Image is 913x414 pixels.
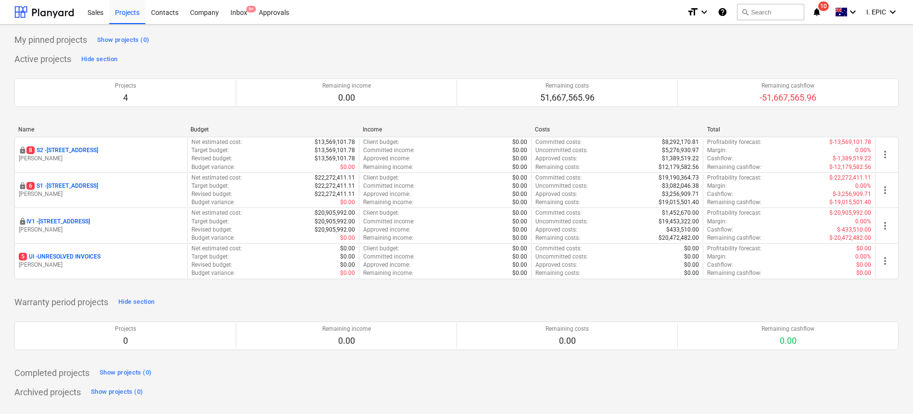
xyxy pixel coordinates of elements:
[833,190,871,198] p: $-3,256,909.71
[315,190,355,198] p: $22,272,411.11
[829,198,871,207] p: $-19,015,501.40
[340,163,355,171] p: $0.00
[512,174,527,182] p: $0.00
[246,6,256,13] span: 9+
[812,6,822,18] i: notifications
[363,253,415,261] p: Committed income :
[707,182,727,190] p: Margin :
[856,269,871,277] p: $0.00
[19,146,183,163] div: 8S2 -[STREET_ADDRESS][PERSON_NAME]
[512,269,527,277] p: $0.00
[512,218,527,226] p: $0.00
[879,255,891,267] span: more_vert
[535,182,588,190] p: Uncommitted costs :
[707,253,727,261] p: Margin :
[866,8,886,16] span: I. EPIC
[707,190,733,198] p: Cashflow :
[363,155,410,163] p: Approved income :
[837,226,871,234] p: $-433,510.00
[833,155,871,163] p: $-1,389,519.22
[19,218,26,226] div: This project is confidential
[26,146,35,154] span: 8
[666,226,699,234] p: $433,510.00
[363,261,410,269] p: Approved income :
[191,234,235,242] p: Budget variance :
[707,234,761,242] p: Remaining cashflow :
[322,92,371,103] p: 0.00
[535,155,577,163] p: Approved costs :
[191,190,232,198] p: Revised budget :
[698,6,710,18] i: keyboard_arrow_down
[887,6,899,18] i: keyboard_arrow_down
[512,261,527,269] p: $0.00
[718,6,727,18] i: Knowledge base
[662,182,699,190] p: $3,082,046.38
[340,269,355,277] p: $0.00
[684,253,699,261] p: $0.00
[191,226,232,234] p: Revised budget :
[707,261,733,269] p: Cashflow :
[115,92,136,103] p: 4
[659,218,699,226] p: $19,453,322.00
[535,138,582,146] p: Committed costs :
[363,209,399,217] p: Client budget :
[847,6,859,18] i: keyboard_arrow_down
[115,335,136,347] p: 0
[512,163,527,171] p: $0.00
[191,174,242,182] p: Net estimated cost :
[707,226,733,234] p: Cashflow :
[315,182,355,190] p: $22,272,411.11
[829,174,871,182] p: $-22,272,411.11
[115,82,136,90] p: Projects
[363,218,415,226] p: Committed income :
[662,190,699,198] p: $3,256,909.71
[14,367,89,379] p: Completed projects
[18,126,183,133] div: Name
[95,32,152,48] button: Show projects (0)
[535,253,588,261] p: Uncommitted costs :
[535,146,588,155] p: Uncommitted costs :
[707,146,727,155] p: Margin :
[545,335,589,347] p: 0.00
[855,146,871,155] p: 0.00%
[512,198,527,207] p: $0.00
[707,245,761,253] p: Profitability forecast :
[687,6,698,18] i: format_size
[512,182,527,190] p: $0.00
[322,82,371,90] p: Remaining income
[14,387,81,398] p: Archived projects
[535,198,580,207] p: Remaining costs :
[879,184,891,196] span: more_vert
[535,190,577,198] p: Approved costs :
[659,234,699,242] p: $20,472,482.00
[191,245,242,253] p: Net estimated cost :
[684,269,699,277] p: $0.00
[19,261,183,269] p: [PERSON_NAME]
[315,155,355,163] p: $13,569,101.78
[856,245,871,253] p: $0.00
[879,149,891,160] span: more_vert
[829,163,871,171] p: $-12,179,582.56
[363,190,410,198] p: Approved income :
[512,146,527,155] p: $0.00
[26,182,35,190] span: 6
[741,8,749,16] span: search
[684,261,699,269] p: $0.00
[363,126,527,133] div: Income
[191,182,229,190] p: Target budget :
[100,367,152,378] div: Show projects (0)
[535,174,582,182] p: Committed costs :
[19,190,183,198] p: [PERSON_NAME]
[707,174,761,182] p: Profitability forecast :
[659,198,699,207] p: $19,015,501.40
[760,82,816,90] p: Remaining cashflow
[19,253,27,260] span: 5
[512,190,527,198] p: $0.00
[662,209,699,217] p: $1,452,670.00
[118,297,154,308] div: Hide section
[315,146,355,155] p: $13,569,101.78
[191,155,232,163] p: Revised budget :
[19,146,26,155] div: This project is confidential
[707,198,761,207] p: Remaining cashflow :
[363,182,415,190] p: Committed income :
